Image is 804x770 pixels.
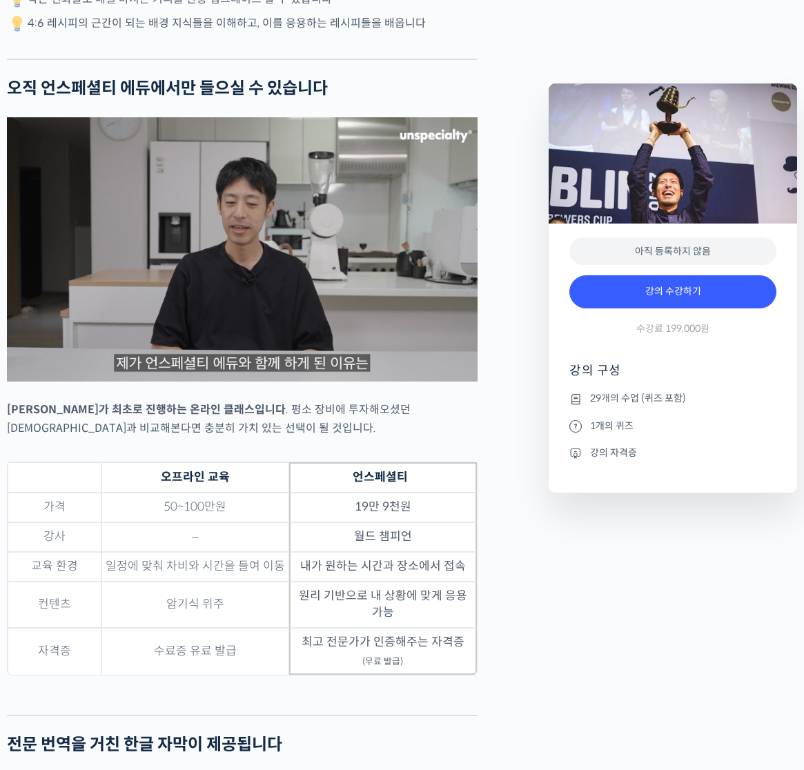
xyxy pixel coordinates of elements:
span: 홈 [43,458,52,469]
td: 가격 [8,493,101,522]
sub: (무료 발급) [362,656,403,667]
strong: 전문 번역을 거친 한글 자막이 제공됩니다 [7,734,282,755]
strong: [PERSON_NAME]가 최초로 진행하는 온라인 클래스입니다 [7,402,286,417]
h4: 강의 구성 [569,362,776,390]
a: 대화 [91,437,178,472]
td: 자격증 [8,628,101,675]
a: 설정 [178,437,265,472]
td: 월드 챔피언 [289,522,477,552]
li: 29개의 수업 (퀴즈 포함) [569,391,776,407]
strong: 언스페셜티 [353,470,408,484]
li: 강의 자격증 [569,444,776,461]
img: 💡 [9,16,26,32]
td: 수료증 유료 발급 [101,628,289,675]
td: 50~100만원 [101,493,289,522]
li: 1개의 퀴즈 [569,417,776,434]
span: 대화 [126,459,143,470]
td: 원리 기반으로 내 상황에 맞게 응용 가능 [289,582,477,628]
div: 아직 등록하지 않음 [569,237,776,266]
p: . 평소 장비에 투자해오셨던 [DEMOGRAPHIC_DATA]과 비교해본다면 충분히 가치 있는 선택이 될 것입니다. [7,400,478,437]
td: 암기식 위주 [101,582,289,628]
td: 컨텐츠 [8,582,101,628]
td: 내가 원하는 시간과 장소에서 접속 [289,552,477,582]
td: 일정에 맞춰 차비와 시간을 들여 이동 [101,552,289,582]
a: 홈 [4,437,91,472]
td: 교육 환경 [8,552,101,582]
td: 강사 [8,522,101,552]
span: 수강료 199,000원 [636,322,709,335]
strong: 오직 언스페셜티 에듀에서만 들으실 수 있습니다 [7,78,328,99]
span: 설정 [213,458,230,469]
a: 강의 수강하기 [569,275,776,308]
td: 19만 9천원 [289,493,477,522]
td: – [101,522,289,552]
p: 4:6 레시피의 근간이 되는 배경 지식들을 이해하고, 이를 응용하는 레시피들을 배웁니다 [7,14,478,34]
td: 최고 전문가가 인증해주는 자격증 [289,628,477,675]
th: 오프라인 교육 [101,462,289,493]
